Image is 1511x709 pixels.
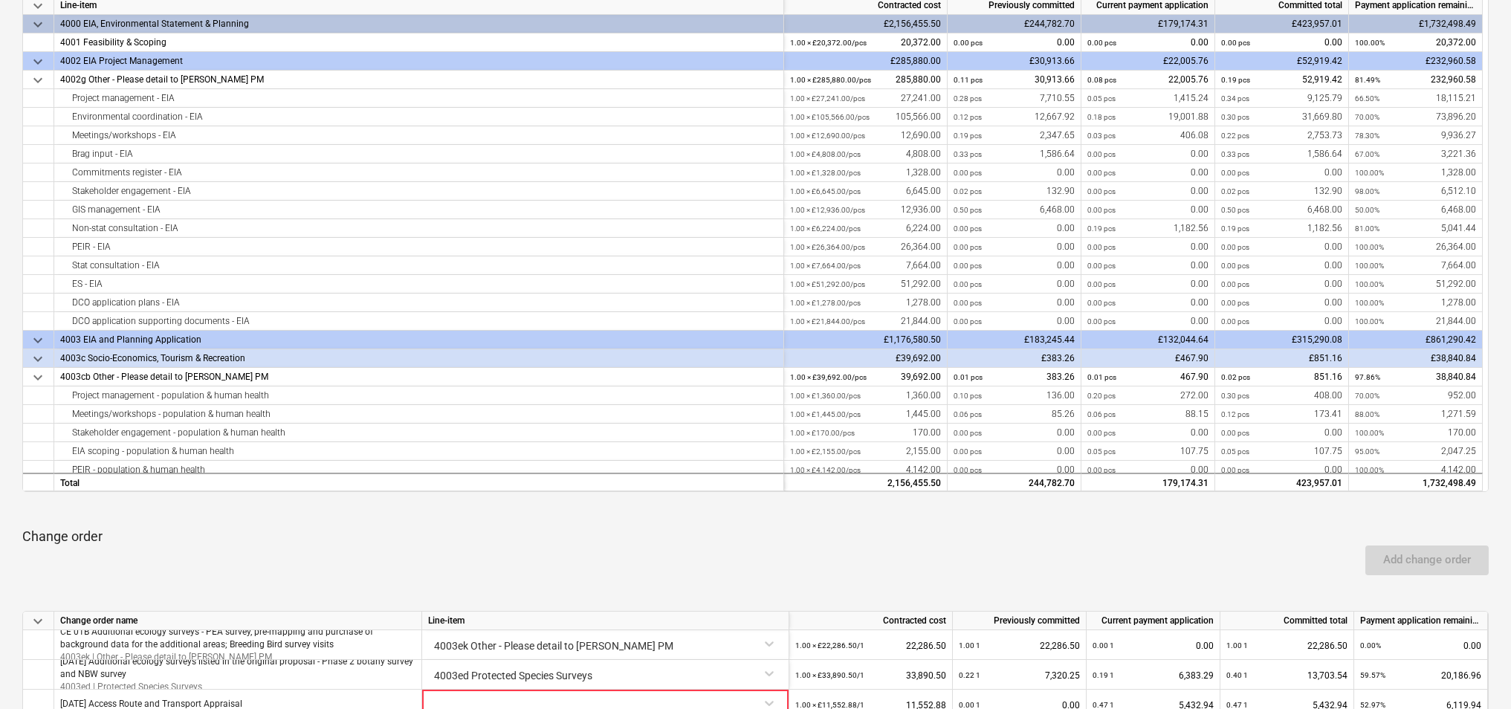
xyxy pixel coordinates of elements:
[1087,424,1209,442] div: 0.00
[954,461,1075,479] div: 0.00
[1226,630,1347,661] div: 22,286.50
[1087,224,1116,233] small: 0.19 pcs
[1355,164,1476,182] div: 1,328.00
[1221,113,1249,121] small: 0.30 pcs
[60,126,777,145] div: Meetings/workshops - EIA
[1221,262,1249,270] small: 0.00 pcs
[1087,206,1116,214] small: 0.00 pcs
[60,52,777,71] div: 4002 EIA Project Management
[954,150,982,158] small: 0.33 pcs
[60,238,777,256] div: PEIR - EIA
[1081,52,1215,71] div: £22,005.76
[954,317,982,326] small: 0.00 pcs
[954,474,1075,493] div: 244,782.70
[954,224,982,233] small: 0.00 pcs
[29,71,47,89] span: keyboard_arrow_down
[954,219,1075,238] div: 0.00
[1355,392,1379,400] small: 70.00%
[790,294,941,312] div: 1,278.00
[1221,33,1342,52] div: 0.00
[954,206,982,214] small: 0.50 pcs
[1087,169,1116,177] small: 0.00 pcs
[790,256,941,275] div: 7,664.00
[1221,71,1342,89] div: 52,919.42
[790,187,861,195] small: 1.00 × £6,645.00 / pcs
[790,405,941,424] div: 1,445.00
[1349,15,1483,33] div: £1,732,498.49
[1221,299,1249,307] small: 0.00 pcs
[1349,349,1483,368] div: £38,840.84
[1081,349,1215,368] div: £467.90
[790,262,861,270] small: 1.00 × £7,664.00 / pcs
[790,145,941,164] div: 4,808.00
[1355,219,1476,238] div: 5,041.44
[790,219,941,238] div: 6,224.00
[1349,52,1483,71] div: £232,960.58
[1087,461,1209,479] div: 0.00
[790,71,941,89] div: 285,880.00
[1355,94,1379,103] small: 66.50%
[60,15,777,33] div: 4000 EIA, Environmental Statement & Planning
[790,447,861,456] small: 1.00 × £2,155.00 / pcs
[954,256,1075,275] div: 0.00
[1087,150,1116,158] small: 0.00 pcs
[60,312,777,331] div: DCO application supporting documents - EIA
[1437,638,1511,709] div: Chat Widget
[954,280,982,288] small: 0.00 pcs
[1221,150,1249,158] small: 0.33 pcs
[60,368,777,386] div: 4003cb Other - Please detail to [PERSON_NAME] PM
[1355,299,1384,307] small: 100.00%
[954,373,983,381] small: 0.01 pcs
[1087,132,1116,140] small: 0.03 pcs
[1087,299,1116,307] small: 0.00 pcs
[790,461,941,479] div: 4,142.00
[954,132,982,140] small: 0.19 pcs
[954,447,982,456] small: 0.00 pcs
[1221,187,1249,195] small: 0.02 pcs
[1355,169,1384,177] small: 100.00%
[1221,442,1342,461] div: 107.75
[60,386,777,405] div: Project management - population & human health
[790,299,861,307] small: 1.00 × £1,278.00 / pcs
[1355,294,1476,312] div: 1,278.00
[1093,630,1214,661] div: 0.00
[1355,386,1476,405] div: 952.00
[1221,94,1249,103] small: 0.34 pcs
[790,243,865,251] small: 1.00 × £26,364.00 / pcs
[29,331,47,349] span: keyboard_arrow_down
[1355,424,1476,442] div: 170.00
[954,39,983,47] small: 0.00 pcs
[1221,108,1342,126] div: 31,669.80
[790,429,855,437] small: 1.00 × £170.00 / pcs
[1087,262,1116,270] small: 0.00 pcs
[790,368,941,386] div: 39,692.00
[1355,132,1379,140] small: 78.30%
[1221,317,1249,326] small: 0.00 pcs
[1355,275,1476,294] div: 51,292.00
[1215,15,1349,33] div: £423,957.01
[1087,113,1116,121] small: 0.18 pcs
[784,331,948,349] div: £1,176,580.50
[954,312,1075,331] div: 0.00
[1087,39,1116,47] small: 0.00 pcs
[1087,275,1209,294] div: 0.00
[1355,262,1384,270] small: 100.00%
[60,405,777,424] div: Meetings/workshops - population & human health
[1221,224,1249,233] small: 0.19 pcs
[1355,126,1476,145] div: 9,936.27
[954,145,1075,164] div: 1,586.64
[1221,76,1250,84] small: 0.19 pcs
[1355,429,1384,437] small: 100.00%
[1221,132,1249,140] small: 0.22 pcs
[29,53,47,71] span: keyboard_arrow_down
[1087,126,1209,145] div: 406.08
[60,331,777,349] div: 4003 EIA and Planning Application
[60,145,777,164] div: Brag input - EIA
[1355,405,1476,424] div: 1,271.59
[1221,392,1249,400] small: 0.30 pcs
[1354,612,1488,630] div: Payment application remaining
[1087,405,1209,424] div: 88.15
[1355,312,1476,331] div: 21,844.00
[784,15,948,33] div: £2,156,455.50
[1355,89,1476,108] div: 18,115.21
